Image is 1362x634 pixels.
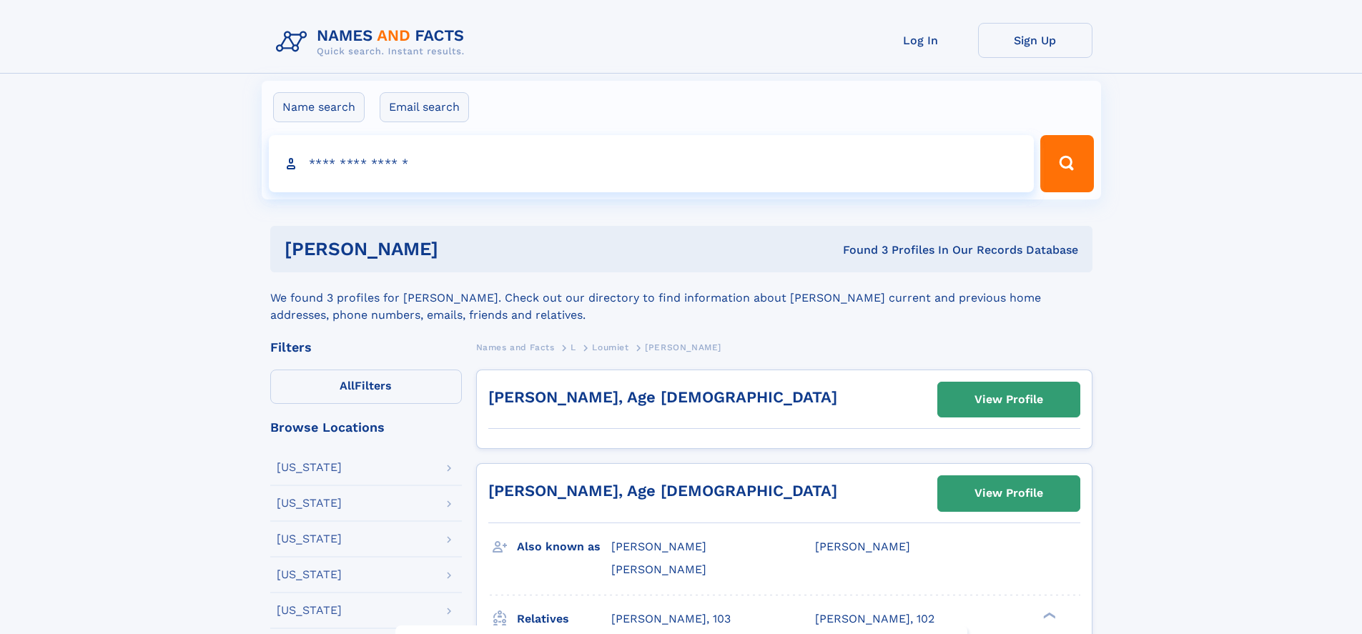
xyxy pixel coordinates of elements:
a: Log In [864,23,978,58]
span: [PERSON_NAME] [645,342,721,352]
div: [US_STATE] [277,605,342,616]
div: Filters [270,341,462,354]
span: [PERSON_NAME] [611,563,706,576]
div: View Profile [974,383,1043,416]
div: [US_STATE] [277,462,342,473]
div: Found 3 Profiles In Our Records Database [641,242,1078,258]
img: Logo Names and Facts [270,23,476,61]
h1: [PERSON_NAME] [285,240,641,258]
a: [PERSON_NAME], Age [DEMOGRAPHIC_DATA] [488,388,837,406]
div: [US_STATE] [277,497,342,509]
a: [PERSON_NAME], 102 [815,611,934,627]
a: View Profile [938,382,1080,417]
label: Filters [270,370,462,404]
a: Loumiet [592,338,628,356]
a: [PERSON_NAME], Age [DEMOGRAPHIC_DATA] [488,482,837,500]
div: Browse Locations [270,421,462,434]
h3: Also known as [517,535,611,559]
h3: Relatives [517,607,611,631]
a: L [571,338,576,356]
div: [US_STATE] [277,533,342,545]
div: [US_STATE] [277,569,342,580]
span: [PERSON_NAME] [815,540,910,553]
span: [PERSON_NAME] [611,540,706,553]
label: Email search [380,92,469,122]
label: Name search [273,92,365,122]
a: [PERSON_NAME], 103 [611,611,731,627]
a: Sign Up [978,23,1092,58]
span: L [571,342,576,352]
a: Names and Facts [476,338,555,356]
div: ❯ [1040,610,1057,620]
input: search input [269,135,1035,192]
button: Search Button [1040,135,1093,192]
div: View Profile [974,477,1043,510]
span: All [340,379,355,392]
span: Loumiet [592,342,628,352]
div: We found 3 profiles for [PERSON_NAME]. Check out our directory to find information about [PERSON_... [270,272,1092,324]
a: View Profile [938,476,1080,510]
